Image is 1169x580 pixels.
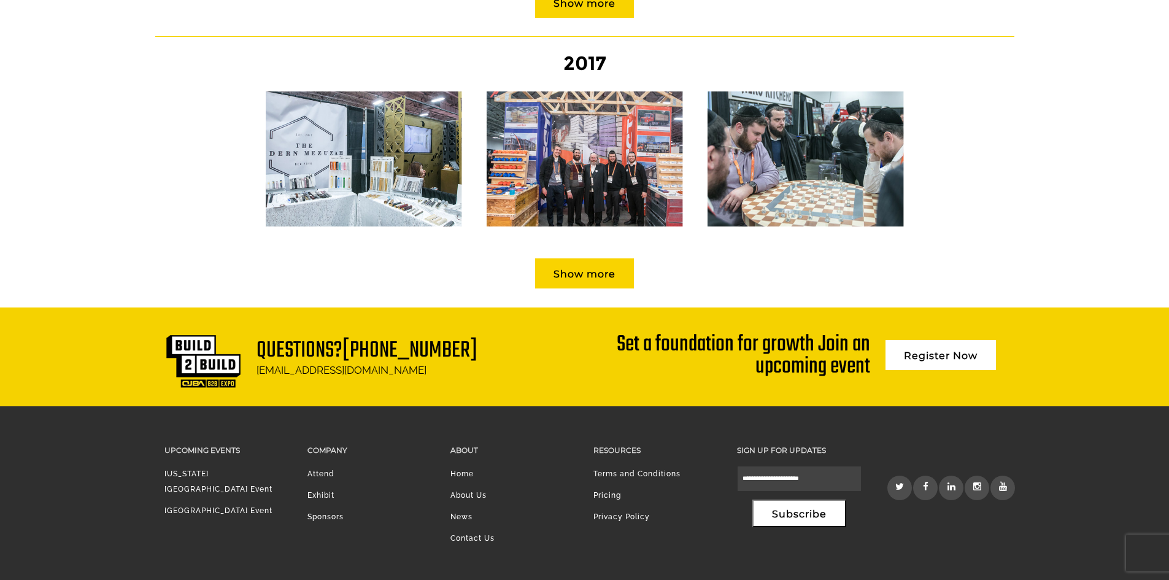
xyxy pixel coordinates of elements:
[164,470,272,493] a: [US_STATE][GEOGRAPHIC_DATA] Event
[164,443,289,457] h3: Upcoming Events
[593,470,681,478] a: Terms and Conditions
[307,443,432,457] h3: Company
[307,512,344,521] a: Sponsors
[164,506,272,515] a: [GEOGRAPHIC_DATA] Event
[16,114,224,141] input: Enter your last name
[180,378,223,395] em: Submit
[64,69,206,85] div: Leave a message
[307,491,334,500] a: Exhibit
[450,512,473,521] a: News
[450,443,575,457] h3: About
[593,512,650,521] a: Privacy Policy
[535,258,634,288] a: Show more
[201,6,231,36] div: Minimize live chat window
[16,186,224,368] textarea: Type your message and click 'Submit'
[737,443,862,457] h3: Sign up for updates
[593,491,621,500] a: Pricing
[885,340,996,370] a: Register Now
[342,333,477,368] a: [PHONE_NUMBER]
[307,470,334,478] a: Attend
[593,443,718,457] h3: Resources
[257,340,477,362] h1: Questions?
[16,150,224,177] input: Enter your email address
[450,491,487,500] a: About Us
[752,500,846,527] button: Subscribe
[257,364,426,376] a: [EMAIL_ADDRESS][DOMAIN_NAME]
[609,334,870,378] div: Set a foundation for growth Join an upcoming event
[450,534,495,543] a: Contact Us
[450,470,474,478] a: Home
[155,47,1014,80] h3: 2017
